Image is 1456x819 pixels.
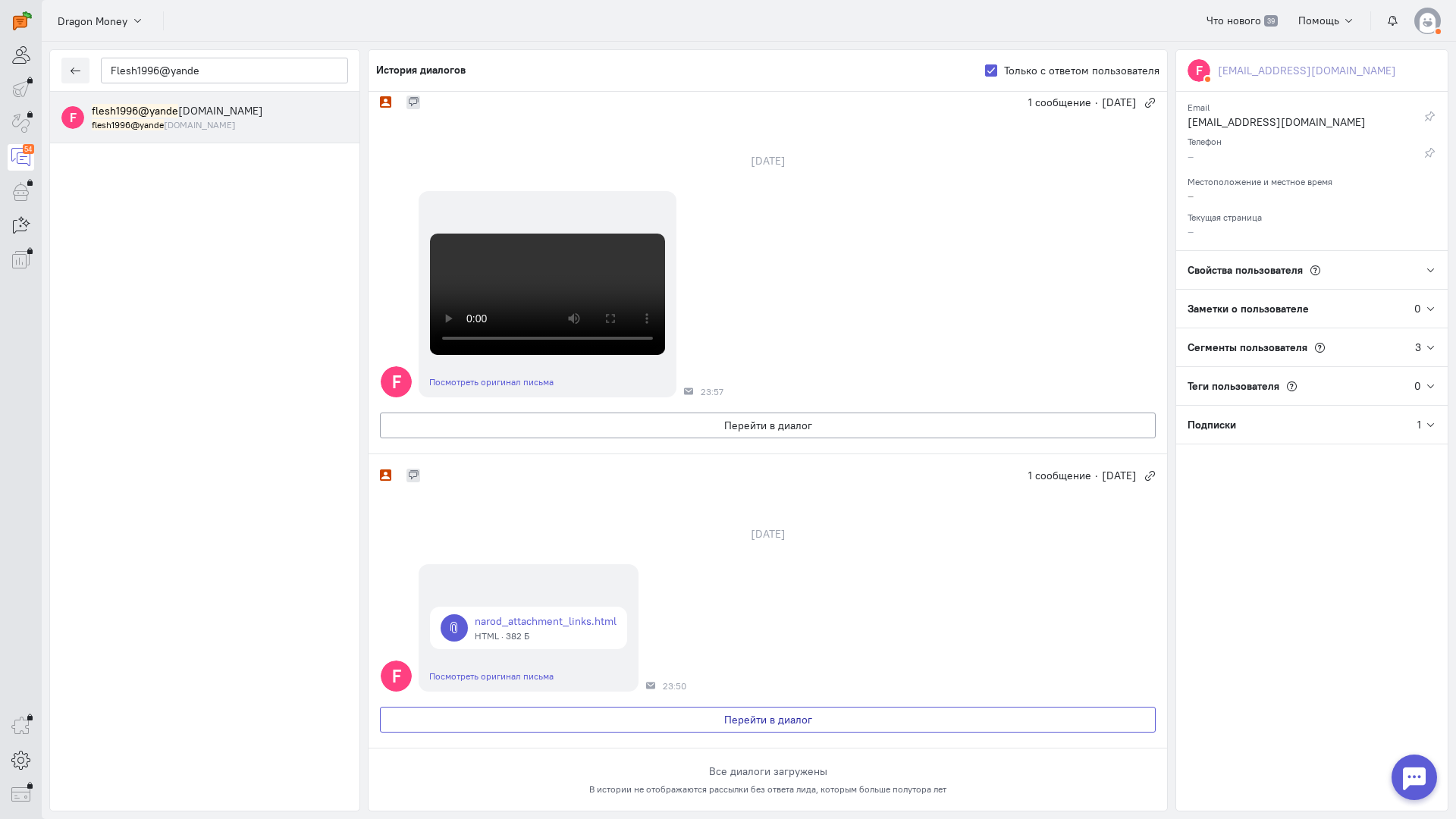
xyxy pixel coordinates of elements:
[1415,340,1421,355] div: 3
[1188,340,1307,354] span: Сегменты пользователя
[1414,378,1421,394] div: 0
[1095,468,1098,483] span: ·
[646,681,655,690] div: Почта
[1207,14,1261,27] span: Что нового
[663,681,686,692] span: 23:50
[1196,62,1203,78] text: F
[8,144,34,171] a: 54
[13,11,32,30] img: carrot-quest.svg
[1188,189,1194,202] span: –
[1188,263,1303,277] span: Свойства пользователя
[92,104,178,118] mark: flesh1996@yande
[1290,8,1363,33] button: Помощь
[92,104,263,118] span: flesh1996@yandex.ru
[380,783,1156,795] div: В истории не отображаются рассылки без ответа лида, которым больше полутора лет
[70,109,77,125] text: F
[1188,115,1400,133] div: [EMAIL_ADDRESS][DOMAIN_NAME]
[1188,207,1436,224] div: Текущая страница
[1417,417,1421,432] div: 1
[380,764,1156,779] div: Все диалоги загружены
[1176,290,1414,328] div: Заметки о пользователе
[701,387,723,397] span: 23:57
[92,119,164,130] mark: flesh1996@yande
[92,118,236,131] small: flesh1996@yandex.ru
[1188,171,1436,188] div: Местоположение и местное время
[23,144,34,154] div: 54
[1264,15,1277,27] span: 39
[58,14,127,29] span: Dragon Money
[1188,149,1400,168] div: –
[1102,468,1137,483] span: [DATE]
[392,665,401,687] text: F
[429,376,554,388] a: Посмотреть оригинал письма
[1218,63,1396,78] div: [EMAIL_ADDRESS][DOMAIN_NAME]
[380,707,1156,733] button: Перейти в диалог
[1188,132,1222,147] small: Телефон
[1004,63,1159,78] label: Только с ответом пользователя
[101,58,348,83] input: Поиск по имени, почте, телефону
[1095,95,1098,110] span: ·
[1176,406,1417,444] div: Подписки
[1414,8,1441,34] img: default-v4.png
[49,7,152,34] button: Dragon Money
[392,371,401,393] text: F
[1102,95,1137,110] span: [DATE]
[734,150,802,171] div: [DATE]
[376,64,466,76] h5: История диалогов
[429,670,554,682] a: Посмотреть оригинал письма
[1188,98,1210,113] small: Email
[1298,14,1339,27] span: Помощь
[1028,468,1091,483] span: 1 сообщение
[1188,379,1279,393] span: Теги пользователя
[1414,301,1421,316] div: 0
[380,413,1156,438] button: Перейти в диалог
[1028,95,1091,110] span: 1 сообщение
[684,387,693,396] div: Почта
[1188,224,1194,238] span: –
[734,523,802,544] div: [DATE]
[1198,8,1285,33] a: Что нового 39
